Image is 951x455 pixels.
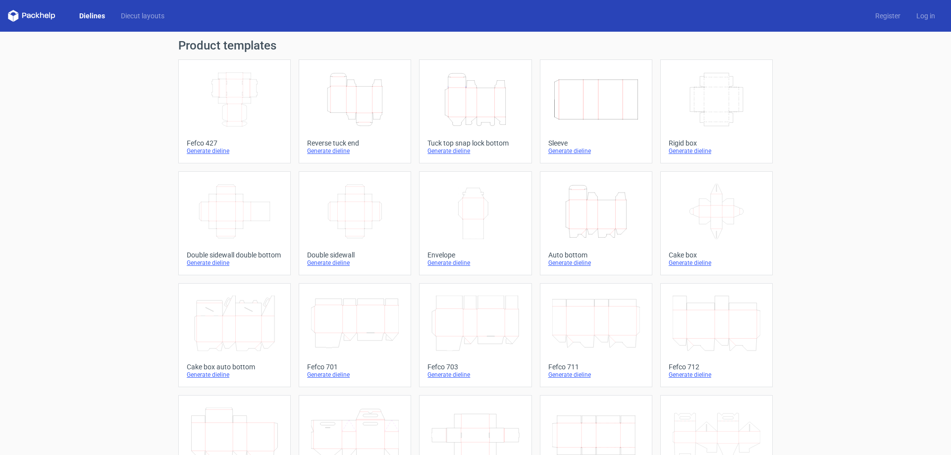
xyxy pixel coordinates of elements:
[178,171,291,275] a: Double sidewall double bottomGenerate dieline
[427,147,523,155] div: Generate dieline
[660,283,773,387] a: Fefco 712Generate dieline
[548,251,644,259] div: Auto bottom
[867,11,908,21] a: Register
[299,171,411,275] a: Double sidewallGenerate dieline
[427,139,523,147] div: Tuck top snap lock bottom
[548,147,644,155] div: Generate dieline
[427,251,523,259] div: Envelope
[187,259,282,267] div: Generate dieline
[669,371,764,379] div: Generate dieline
[548,139,644,147] div: Sleeve
[427,371,523,379] div: Generate dieline
[427,259,523,267] div: Generate dieline
[187,147,282,155] div: Generate dieline
[419,59,531,163] a: Tuck top snap lock bottomGenerate dieline
[660,171,773,275] a: Cake boxGenerate dieline
[307,147,403,155] div: Generate dieline
[669,139,764,147] div: Rigid box
[669,251,764,259] div: Cake box
[540,283,652,387] a: Fefco 711Generate dieline
[187,371,282,379] div: Generate dieline
[187,251,282,259] div: Double sidewall double bottom
[307,363,403,371] div: Fefco 701
[548,371,644,379] div: Generate dieline
[307,251,403,259] div: Double sidewall
[419,171,531,275] a: EnvelopeGenerate dieline
[548,259,644,267] div: Generate dieline
[669,259,764,267] div: Generate dieline
[178,59,291,163] a: Fefco 427Generate dieline
[187,363,282,371] div: Cake box auto bottom
[299,283,411,387] a: Fefco 701Generate dieline
[307,259,403,267] div: Generate dieline
[548,363,644,371] div: Fefco 711
[307,139,403,147] div: Reverse tuck end
[908,11,943,21] a: Log in
[307,371,403,379] div: Generate dieline
[113,11,172,21] a: Diecut layouts
[669,363,764,371] div: Fefco 712
[178,40,773,51] h1: Product templates
[540,59,652,163] a: SleeveGenerate dieline
[419,283,531,387] a: Fefco 703Generate dieline
[178,283,291,387] a: Cake box auto bottomGenerate dieline
[187,139,282,147] div: Fefco 427
[299,59,411,163] a: Reverse tuck endGenerate dieline
[669,147,764,155] div: Generate dieline
[71,11,113,21] a: Dielines
[540,171,652,275] a: Auto bottomGenerate dieline
[427,363,523,371] div: Fefco 703
[660,59,773,163] a: Rigid boxGenerate dieline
